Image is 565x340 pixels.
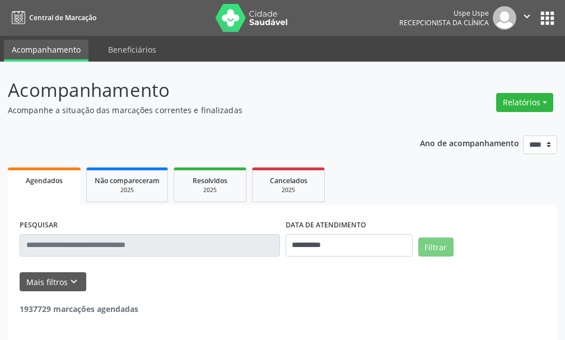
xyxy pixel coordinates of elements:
[418,237,454,257] button: Filtrar
[286,217,366,234] label: DATA DE ATENDIMENTO
[95,176,160,185] span: Não compareceram
[8,76,393,104] p: Acompanhamento
[496,93,553,112] button: Relatórios
[95,186,160,194] div: 2025
[8,8,96,27] a: Central de Marcação
[8,104,393,116] p: Acompanhe a situação das marcações correntes e finalizadas
[493,6,516,30] img: img
[521,10,533,22] i: 
[68,276,80,288] i: keyboard_arrow_down
[29,13,96,22] span: Central de Marcação
[20,304,138,314] strong: 1937729 marcações agendadas
[516,6,538,30] button: 
[100,40,164,59] a: Beneficiários
[420,136,519,150] p: Ano de acompanhamento
[399,8,489,18] div: Uspe Uspe
[538,8,557,28] button: apps
[26,176,63,185] span: Agendados
[399,18,489,27] span: Recepcionista da clínica
[270,176,307,185] span: Cancelados
[193,176,227,185] span: Resolvidos
[4,40,88,62] a: Acompanhamento
[20,272,86,292] button: Mais filtroskeyboard_arrow_down
[260,186,316,194] div: 2025
[182,186,238,194] div: 2025
[20,217,58,234] label: PESQUISAR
